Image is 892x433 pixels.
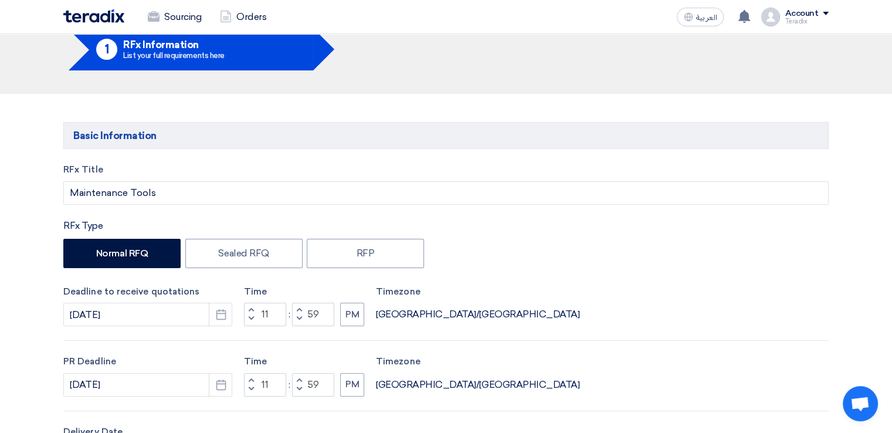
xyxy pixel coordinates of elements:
[63,239,181,268] label: Normal RFQ
[376,285,579,299] label: Timezone
[63,355,232,368] label: PR Deadline
[63,181,829,205] input: e.g. New ERP System, Server Visualization Project...
[785,9,818,19] div: Account
[63,373,232,397] input: PR Deadline
[292,303,334,326] input: Minutes
[63,163,829,177] label: RFx Title
[211,4,276,30] a: Orders
[340,373,364,397] button: PM
[340,303,364,326] button: PM
[761,8,780,26] img: profile_test.png
[63,303,232,326] input: yyyy-mm-dd
[63,122,829,149] h5: Basic Information
[96,39,117,60] div: 1
[123,52,225,59] div: List your full requirements here
[123,39,225,50] h5: RFx Information
[785,18,829,25] div: Teradix
[696,13,717,22] span: العربية
[244,355,364,368] label: Time
[376,307,579,322] div: [GEOGRAPHIC_DATA]/[GEOGRAPHIC_DATA]
[286,307,292,322] div: :
[677,8,724,26] button: العربية
[244,373,286,397] input: Hours
[244,303,286,326] input: Hours
[292,373,334,397] input: Minutes
[376,378,579,392] div: [GEOGRAPHIC_DATA]/[GEOGRAPHIC_DATA]
[138,4,211,30] a: Sourcing
[63,9,124,23] img: Teradix logo
[843,386,878,421] a: Open chat
[307,239,424,268] label: RFP
[244,285,364,299] label: Time
[185,239,303,268] label: Sealed RFQ
[63,285,232,299] label: Deadline to receive quotations
[63,219,829,233] div: RFx Type
[376,355,579,368] label: Timezone
[286,378,292,392] div: :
